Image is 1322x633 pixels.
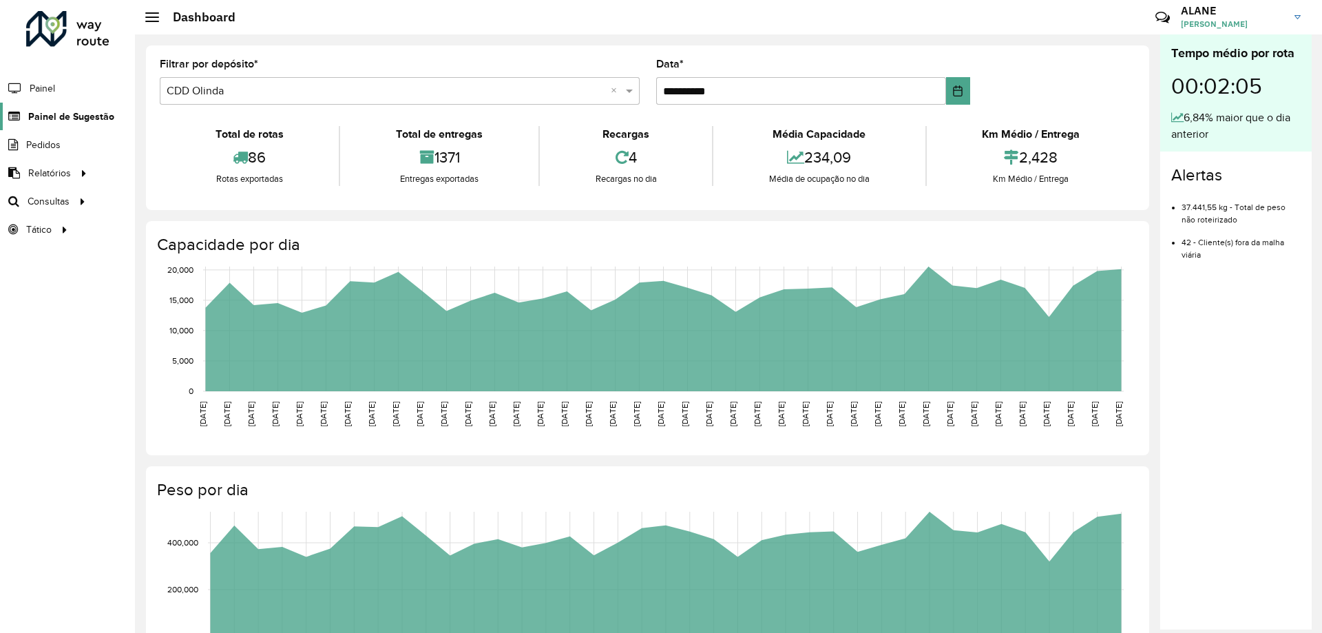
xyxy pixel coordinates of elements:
text: 20,000 [167,265,193,274]
text: 10,000 [169,326,193,335]
span: Consultas [28,194,70,209]
span: [PERSON_NAME] [1181,18,1284,30]
span: Clear all [611,83,622,99]
text: [DATE] [367,402,376,426]
div: Total de rotas [163,126,335,143]
span: Relatórios [28,166,71,180]
text: [DATE] [801,402,810,426]
text: [DATE] [921,402,930,426]
div: Rotas exportadas [163,172,335,186]
text: [DATE] [560,402,569,426]
button: Choose Date [946,77,970,105]
li: 37.441,55 kg - Total de peso não roteirizado [1182,191,1301,226]
text: [DATE] [945,402,954,426]
text: [DATE] [439,402,448,426]
text: [DATE] [536,402,545,426]
div: 2,428 [930,143,1132,172]
span: Pedidos [26,138,61,152]
label: Filtrar por depósito [160,56,258,72]
text: [DATE] [680,402,689,426]
h4: Capacidade por dia [157,235,1135,255]
text: [DATE] [584,402,593,426]
text: [DATE] [969,402,978,426]
div: Km Médio / Entrega [930,126,1132,143]
text: [DATE] [994,402,1003,426]
span: Painel de Sugestão [28,110,114,124]
text: [DATE] [825,402,834,426]
text: 200,000 [167,585,198,594]
text: [DATE] [1066,402,1075,426]
text: [DATE] [271,402,280,426]
div: 1371 [344,143,534,172]
text: [DATE] [343,402,352,426]
text: [DATE] [704,402,713,426]
div: 00:02:05 [1171,63,1301,110]
label: Data [656,56,684,72]
div: Total de entregas [344,126,534,143]
text: [DATE] [222,402,231,426]
text: [DATE] [1114,402,1123,426]
text: [DATE] [608,402,617,426]
a: Contato Rápido [1148,3,1177,32]
text: 0 [189,386,193,395]
span: Tático [26,222,52,237]
text: [DATE] [198,402,207,426]
text: [DATE] [728,402,737,426]
div: Tempo médio por rota [1171,44,1301,63]
div: 234,09 [717,143,921,172]
div: 6,84% maior que o dia anterior [1171,110,1301,143]
h4: Peso por dia [157,480,1135,500]
text: [DATE] [849,402,858,426]
text: [DATE] [415,402,424,426]
text: [DATE] [656,402,665,426]
text: [DATE] [295,402,304,426]
text: [DATE] [487,402,496,426]
div: Km Médio / Entrega [930,172,1132,186]
text: 15,000 [169,295,193,304]
text: [DATE] [777,402,786,426]
text: [DATE] [246,402,255,426]
div: 86 [163,143,335,172]
text: [DATE] [873,402,882,426]
span: Painel [30,81,55,96]
text: [DATE] [512,402,521,426]
div: Média de ocupação no dia [717,172,921,186]
text: [DATE] [1018,402,1027,426]
text: [DATE] [753,402,762,426]
div: Média Capacidade [717,126,921,143]
text: 400,000 [167,538,198,547]
text: [DATE] [632,402,641,426]
text: [DATE] [319,402,328,426]
div: Recargas [543,126,709,143]
text: [DATE] [463,402,472,426]
h3: ALANE [1181,4,1284,17]
li: 42 - Cliente(s) fora da malha viária [1182,226,1301,261]
h4: Alertas [1171,165,1301,185]
div: Recargas no dia [543,172,709,186]
div: 4 [543,143,709,172]
text: 5,000 [172,356,193,365]
h2: Dashboard [159,10,235,25]
div: Entregas exportadas [344,172,534,186]
text: [DATE] [1042,402,1051,426]
text: [DATE] [1090,402,1099,426]
text: [DATE] [391,402,400,426]
text: [DATE] [897,402,906,426]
